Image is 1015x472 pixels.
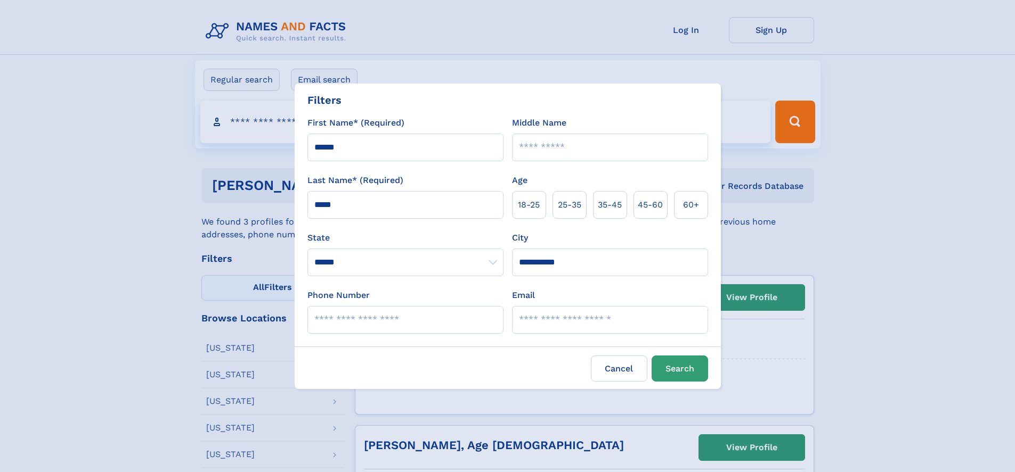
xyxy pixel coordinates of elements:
[307,117,404,129] label: First Name* (Required)
[512,174,527,187] label: Age
[512,117,566,129] label: Middle Name
[558,198,581,211] span: 25‑35
[598,198,622,211] span: 35‑45
[638,198,663,211] span: 45‑60
[591,355,647,382] label: Cancel
[307,92,342,108] div: Filters
[652,355,708,382] button: Search
[307,174,403,187] label: Last Name* (Required)
[512,231,528,244] label: City
[307,289,370,302] label: Phone Number
[512,289,535,302] label: Email
[307,231,504,244] label: State
[518,198,540,211] span: 18‑25
[683,198,699,211] span: 60+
